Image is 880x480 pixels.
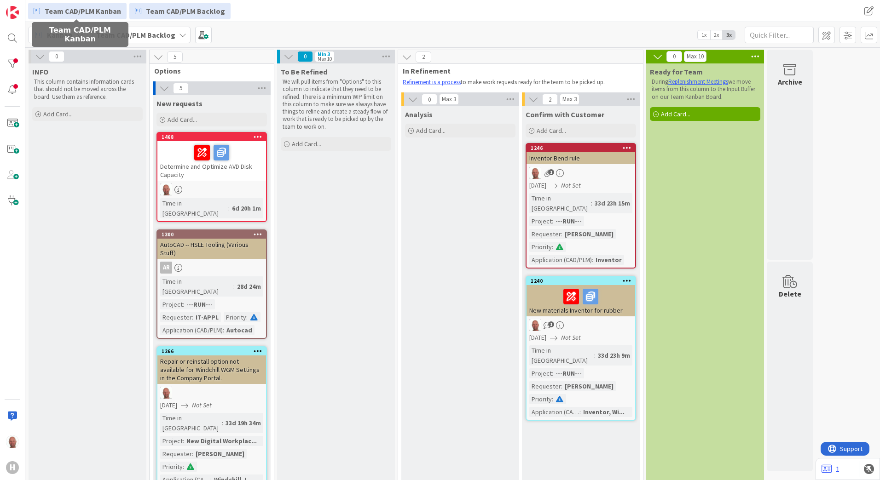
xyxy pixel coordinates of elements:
div: ---RUN--- [553,368,584,378]
span: : [233,281,235,291]
div: 33d 23h 9m [596,350,632,360]
span: : [552,242,553,252]
div: RK [527,319,635,331]
span: 0 [49,51,64,62]
div: Requester [529,381,561,391]
span: : [183,462,184,472]
span: : [183,436,184,446]
div: Priority [529,242,552,252]
span: : [246,312,248,322]
div: AutoCAD -- HSLE Tooling (Various Stuff) [157,239,266,259]
div: Application (CAD/PLM) [529,255,592,265]
span: In Refinement [403,66,631,75]
div: 1468 [157,133,266,141]
span: : [591,198,592,208]
div: Time in [GEOGRAPHIC_DATA] [529,193,591,213]
span: : [552,394,553,404]
div: Determine and Optimize AVD Disk Capacity [157,141,266,181]
span: : [222,418,223,428]
div: ---RUN--- [553,216,584,226]
span: : [592,255,593,265]
span: [DATE] [160,400,177,410]
a: 1300AutoCAD -- HSLE Tooling (Various Stuff)ARTime in [GEOGRAPHIC_DATA]:28d 24mProject:---RUN---Re... [156,229,267,339]
img: RK [160,183,172,195]
a: Team CAD/PLM Backlog [129,3,231,19]
div: RK [527,167,635,179]
span: INFO [32,67,48,76]
span: : [561,229,562,239]
div: 33d 19h 34m [223,418,263,428]
span: : [594,350,596,360]
div: Inventor Bend rule [527,152,635,164]
p: to make work requests ready for the team to be picked up. [403,79,633,86]
span: Analysis [405,110,433,119]
span: 2x [710,30,723,40]
div: RK [157,183,266,195]
div: 1300 [157,230,266,239]
div: Time in [GEOGRAPHIC_DATA] [160,198,228,218]
div: Project [529,216,552,226]
div: AR [160,262,172,274]
div: Min 3 [318,52,330,57]
div: [PERSON_NAME] [562,229,616,239]
span: 3x [723,30,735,40]
span: 0 [422,94,437,105]
div: Priority [160,462,183,472]
a: 1468Determine and Optimize AVD Disk CapacityRKTime in [GEOGRAPHIC_DATA]:6d 20h 1m [156,132,267,222]
span: Add Card... [168,115,197,124]
img: RK [6,435,19,448]
a: 1 [822,463,839,474]
div: ---RUN--- [184,299,215,309]
div: Requester [529,229,561,239]
a: Team CAD/PLM Kanban [28,3,127,19]
div: 1246Inventor Bend rule [527,144,635,164]
span: Confirm with Customer [526,110,604,119]
div: 28d 24m [235,281,263,291]
div: 1468Determine and Optimize AVD Disk Capacity [157,133,266,181]
span: 0 [297,51,313,62]
div: Project [160,436,183,446]
span: : [192,312,193,322]
span: [DATE] [529,181,546,190]
span: Add Card... [661,110,690,118]
i: Not Set [561,333,581,342]
div: 6d 20h 1m [230,203,263,213]
div: Max 10 [318,57,332,61]
div: Project [529,368,552,378]
div: Archive [778,76,802,87]
div: Max 3 [562,97,577,102]
span: Ready for Team [650,67,703,76]
span: Add Card... [292,140,321,148]
img: RK [160,387,172,399]
div: IT-APPL [193,312,221,322]
a: 1246Inventor Bend ruleRK[DATE]Not SetTime in [GEOGRAPHIC_DATA]:33d 23h 15mProject:---RUN---Reques... [526,143,636,269]
span: To Be Refined [281,67,327,76]
img: Visit kanbanzone.com [6,6,19,19]
div: Priority [529,394,552,404]
span: : [183,299,184,309]
div: H [6,461,19,474]
div: Requester [160,312,192,322]
b: Team CAD/PLM Backlog [96,30,175,40]
div: 1266 [157,347,266,355]
span: Team CAD/PLM Backlog [146,6,225,17]
a: Refinement is a process [403,78,461,86]
div: 1468 [162,134,266,140]
span: 2 [416,51,431,63]
div: 33d 23h 15m [592,198,632,208]
span: Add Card... [537,126,566,135]
div: Delete [779,288,801,299]
span: 5 [167,51,183,63]
span: 0 [666,51,682,62]
div: Priority [224,312,246,322]
p: During we move items from this column to the Input Buffer on our Team Kanban Board. [652,78,758,101]
input: Quick Filter... [745,27,814,43]
span: [DATE] [529,333,546,343]
p: This column contains information cards that should not be moved across the board. Use them as ref... [34,78,141,101]
div: 1240 [527,277,635,285]
div: Project [160,299,183,309]
span: : [223,325,224,335]
span: Add Card... [416,126,446,135]
img: RK [529,167,541,179]
div: Time in [GEOGRAPHIC_DATA] [160,276,233,297]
